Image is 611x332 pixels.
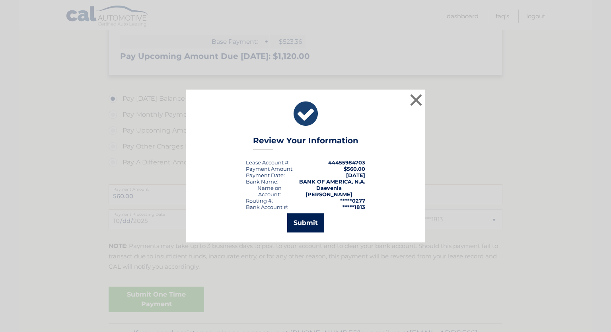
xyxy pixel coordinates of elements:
[346,172,365,178] span: [DATE]
[344,166,365,172] span: $560.00
[287,213,324,232] button: Submit
[328,159,365,166] strong: 44455984703
[246,204,288,210] div: Bank Account #:
[246,172,285,178] div: :
[299,178,365,185] strong: BANK OF AMERICA, N.A.
[408,92,424,108] button: ×
[246,159,290,166] div: Lease Account #:
[253,136,358,150] h3: Review Your Information
[305,185,352,197] strong: Daevenia [PERSON_NAME]
[246,185,293,197] div: Name on Account:
[246,197,273,204] div: Routing #:
[246,172,284,178] span: Payment Date
[246,178,278,185] div: Bank Name:
[246,166,294,172] div: Payment Amount:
